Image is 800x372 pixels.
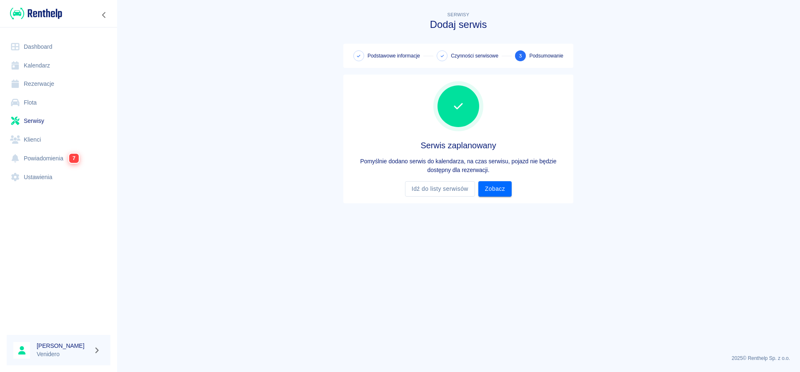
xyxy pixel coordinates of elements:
[69,154,79,163] span: 7
[7,168,110,187] a: Ustawienia
[529,52,563,60] span: Podsumowanie
[10,7,62,20] img: Renthelp logo
[451,52,498,60] span: Czynności serwisowe
[447,12,470,17] span: Serwisy
[367,52,420,60] span: Podstawowe informacje
[7,37,110,56] a: Dashboard
[350,157,567,175] p: Pomyślnie dodano serwis do kalendarza, na czas serwisu, pojazd nie będzie dostępny dla rezerwacji.
[405,181,475,197] a: Idź do listy serwisów
[343,19,573,30] h3: Dodaj serwis
[98,10,110,20] button: Zwiń nawigację
[7,112,110,130] a: Serwisy
[519,52,522,60] span: 3
[7,149,110,168] a: Powiadomienia7
[350,140,567,150] h4: Serwis zaplanowany
[7,7,62,20] a: Renthelp logo
[7,93,110,112] a: Flota
[478,181,512,197] a: Zobacz
[7,56,110,75] a: Kalendarz
[127,355,790,362] p: 2025 © Renthelp Sp. z o.o.
[37,342,90,350] h6: [PERSON_NAME]
[37,350,90,359] p: Venidero
[7,130,110,149] a: Klienci
[7,75,110,93] a: Rezerwacje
